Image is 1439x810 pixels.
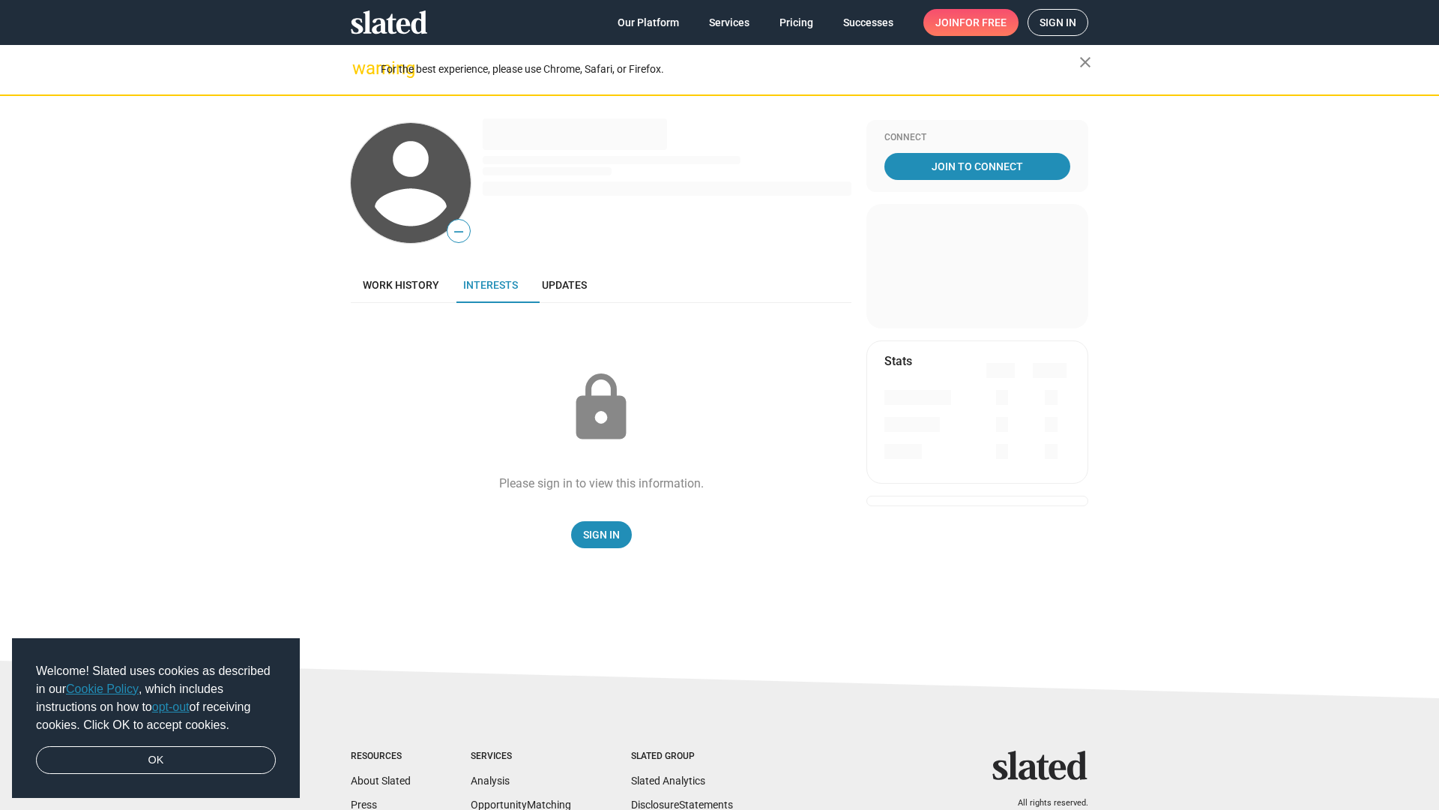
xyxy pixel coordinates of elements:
div: Resources [351,751,411,763]
span: Services [709,9,749,36]
a: Sign in [1028,9,1088,36]
mat-card-title: Stats [884,353,912,369]
span: Sign in [1040,10,1076,35]
a: Successes [831,9,905,36]
span: Work history [363,279,439,291]
div: Slated Group [631,751,733,763]
a: Interests [451,267,530,303]
a: Analysis [471,775,510,787]
span: Join To Connect [887,153,1067,180]
div: Connect [884,132,1070,144]
span: Successes [843,9,893,36]
mat-icon: lock [564,370,639,445]
a: dismiss cookie message [36,746,276,775]
a: Sign In [571,521,632,548]
div: Services [471,751,571,763]
div: Please sign in to view this information. [499,475,704,491]
div: cookieconsent [12,638,300,799]
a: Cookie Policy [66,682,139,695]
span: for free [959,9,1007,36]
div: For the best experience, please use Chrome, Safari, or Firefox. [381,59,1079,79]
a: Pricing [767,9,825,36]
a: Our Platform [606,9,691,36]
a: Join To Connect [884,153,1070,180]
span: — [447,222,470,241]
a: Services [697,9,761,36]
span: Sign In [583,521,620,548]
span: Updates [542,279,587,291]
span: Our Platform [618,9,679,36]
a: Slated Analytics [631,775,705,787]
a: Work history [351,267,451,303]
mat-icon: close [1076,53,1094,71]
a: About Slated [351,775,411,787]
a: Updates [530,267,599,303]
mat-icon: warning [352,59,370,77]
span: Welcome! Slated uses cookies as described in our , which includes instructions on how to of recei... [36,662,276,734]
span: Interests [463,279,518,291]
span: Join [935,9,1007,36]
span: Pricing [779,9,813,36]
a: Joinfor free [923,9,1019,36]
a: opt-out [152,700,190,713]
